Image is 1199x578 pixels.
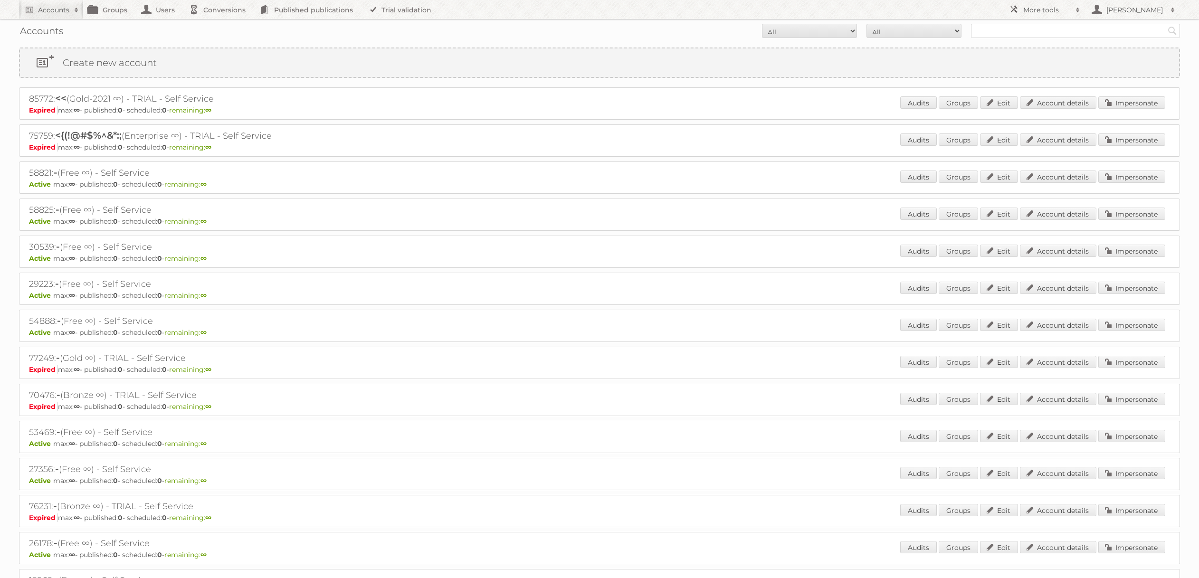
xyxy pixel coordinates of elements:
[29,402,1170,411] p: max: - published: - scheduled: -
[38,5,69,15] h2: Accounts
[939,171,978,183] a: Groups
[1020,504,1096,516] a: Account details
[55,130,122,141] span: <{(!@#$%^&*:;
[113,328,118,337] strong: 0
[900,319,937,331] a: Audits
[205,143,211,152] strong: ∞
[29,439,1170,448] p: max: - published: - scheduled: -
[69,291,75,300] strong: ∞
[1098,133,1165,146] a: Impersonate
[200,439,207,448] strong: ∞
[69,476,75,485] strong: ∞
[29,513,1170,522] p: max: - published: - scheduled: -
[900,430,937,442] a: Audits
[980,319,1018,331] a: Edit
[900,171,937,183] a: Audits
[900,208,937,220] a: Audits
[1020,282,1096,294] a: Account details
[118,143,123,152] strong: 0
[56,241,60,252] span: -
[69,217,75,226] strong: ∞
[900,467,937,479] a: Audits
[29,389,362,401] h2: 70476: (Bronze ∞) - TRIAL - Self Service
[900,133,937,146] a: Audits
[1098,393,1165,405] a: Impersonate
[74,365,80,374] strong: ∞
[1023,5,1071,15] h2: More tools
[69,254,75,263] strong: ∞
[169,106,211,114] span: remaining:
[29,365,1170,374] p: max: - published: - scheduled: -
[1020,356,1096,368] a: Account details
[164,217,207,226] span: remaining:
[113,550,118,559] strong: 0
[157,328,162,337] strong: 0
[118,513,123,522] strong: 0
[169,513,211,522] span: remaining:
[29,217,1170,226] p: max: - published: - scheduled: -
[900,541,937,553] a: Audits
[205,106,211,114] strong: ∞
[200,254,207,263] strong: ∞
[1098,208,1165,220] a: Impersonate
[1098,356,1165,368] a: Impersonate
[900,245,937,257] a: Audits
[29,167,362,179] h2: 58821: (Free ∞) - Self Service
[900,393,937,405] a: Audits
[69,439,75,448] strong: ∞
[29,328,1170,337] p: max: - published: - scheduled: -
[55,93,67,104] span: <<
[162,513,167,522] strong: 0
[164,550,207,559] span: remaining:
[29,241,362,253] h2: 30539: (Free ∞) - Self Service
[29,500,362,512] h2: 76231: (Bronze ∞) - TRIAL - Self Service
[1098,504,1165,516] a: Impersonate
[29,143,1170,152] p: max: - published: - scheduled: -
[57,315,61,326] span: -
[1020,171,1096,183] a: Account details
[118,402,123,411] strong: 0
[1098,467,1165,479] a: Impersonate
[1020,245,1096,257] a: Account details
[157,476,162,485] strong: 0
[29,204,362,216] h2: 58825: (Free ∞) - Self Service
[74,402,80,411] strong: ∞
[1098,541,1165,553] a: Impersonate
[980,96,1018,109] a: Edit
[54,167,57,178] span: -
[939,208,978,220] a: Groups
[939,245,978,257] a: Groups
[980,393,1018,405] a: Edit
[1098,282,1165,294] a: Impersonate
[29,365,58,374] span: Expired
[900,504,937,516] a: Audits
[164,180,207,189] span: remaining:
[157,254,162,263] strong: 0
[29,463,362,475] h2: 27356: (Free ∞) - Self Service
[205,365,211,374] strong: ∞
[169,402,211,411] span: remaining:
[1020,393,1096,405] a: Account details
[56,352,60,363] span: -
[980,282,1018,294] a: Edit
[1098,245,1165,257] a: Impersonate
[29,130,362,142] h2: 75759: (Enterprise ∞) - TRIAL - Self Service
[164,291,207,300] span: remaining:
[57,389,60,400] span: -
[1098,430,1165,442] a: Impersonate
[157,217,162,226] strong: 0
[29,180,1170,189] p: max: - published: - scheduled: -
[169,365,211,374] span: remaining:
[939,282,978,294] a: Groups
[980,133,1018,146] a: Edit
[200,476,207,485] strong: ∞
[113,476,118,485] strong: 0
[980,504,1018,516] a: Edit
[1020,467,1096,479] a: Account details
[1098,96,1165,109] a: Impersonate
[1020,541,1096,553] a: Account details
[162,365,167,374] strong: 0
[118,365,123,374] strong: 0
[53,500,57,512] span: -
[29,291,53,300] span: Active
